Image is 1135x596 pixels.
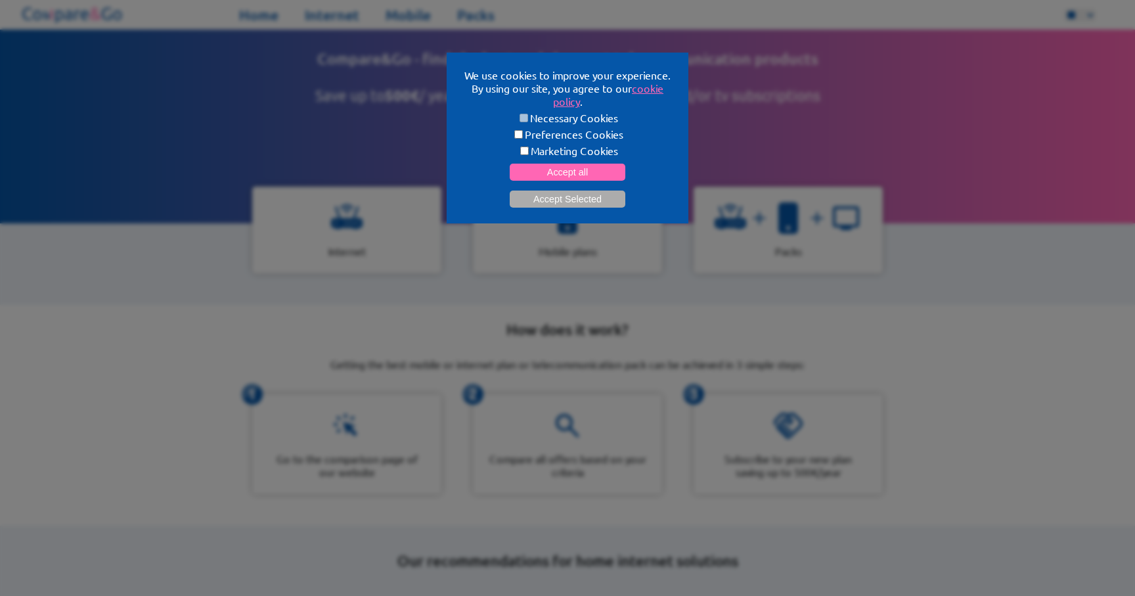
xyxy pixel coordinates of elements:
[462,111,673,124] label: Necessary Cookies
[553,81,664,108] a: cookie policy
[514,130,523,139] input: Preferences Cookies
[510,191,625,208] button: Accept Selected
[520,147,529,155] input: Marketing Cookies
[462,127,673,141] label: Preferences Cookies
[462,68,673,108] p: We use cookies to improve your experience. By using our site, you agree to our .
[462,144,673,157] label: Marketing Cookies
[510,164,625,181] button: Accept all
[520,114,528,122] input: Necessary Cookies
